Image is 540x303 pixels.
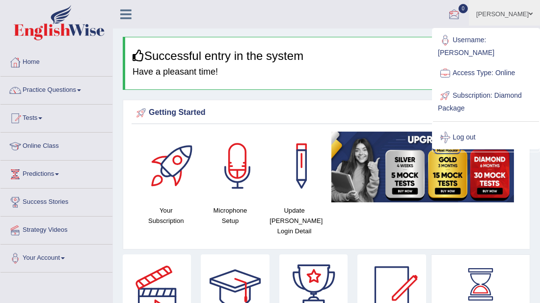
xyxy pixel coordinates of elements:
[139,205,193,226] h4: Your Subscription
[433,126,539,149] a: Log out
[0,105,112,129] a: Tests
[133,67,522,77] h4: Have a pleasant time!
[0,245,112,269] a: Your Account
[331,132,514,202] img: small5.jpg
[459,4,468,13] span: 0
[267,205,322,236] h4: Update [PERSON_NAME] Login Detail
[133,50,522,62] h3: Successful entry in the system
[433,84,539,117] a: Subscription: Diamond Package
[0,77,112,101] a: Practice Questions
[433,29,539,62] a: Username: [PERSON_NAME]
[433,62,539,84] a: Access Type: Online
[0,49,112,73] a: Home
[0,133,112,157] a: Online Class
[0,217,112,241] a: Strategy Videos
[0,161,112,185] a: Predictions
[134,106,519,120] div: Getting Started
[203,205,258,226] h4: Microphone Setup
[0,189,112,213] a: Success Stories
